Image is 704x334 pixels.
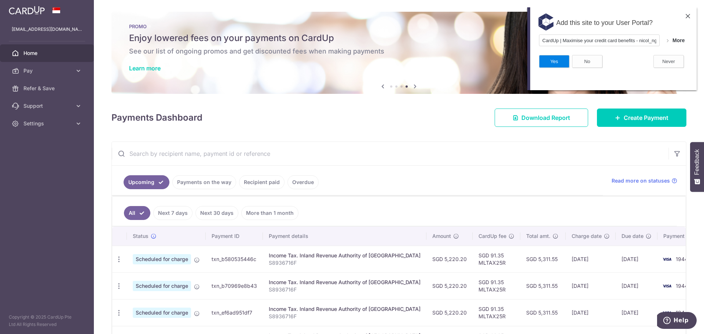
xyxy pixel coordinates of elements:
img: 366kdW7bZf5IgGNA5d8FYPGppdBqSHtUB08xHy6BdXA+5T2R62QLwqgAAAABJRU5ErkJggg== [169,7,174,11]
span: Scheduled for charge [133,281,191,291]
span: CardUp fee [478,232,506,240]
img: Bank Card [660,308,674,317]
td: SGD 5,311.55 [520,299,566,326]
img: Bank Card [660,255,674,264]
td: SGD 5,220.20 [426,246,473,272]
span: Support [23,102,72,110]
a: Next 7 days [153,206,192,220]
img: Bank Card [660,282,674,290]
a: Upcoming [124,175,169,189]
input: Search by recipient name, payment id or reference [112,142,668,165]
span: Status [133,232,148,240]
span: Create Payment [624,113,668,122]
button: Never [137,48,168,60]
img: CardUp [9,6,45,15]
td: SGD 91.35 MLTAX25R [473,272,520,299]
span: Total amt. [526,232,550,240]
p: S8936716F [269,286,421,293]
a: Download Report [495,109,588,127]
span: Add this site to your User Portal? [40,12,136,19]
td: txn_b580535446c [206,246,263,272]
button: No [56,48,86,60]
div: Income Tax. Inland Revenue Authority of [GEOGRAPHIC_DATA] [269,279,421,286]
td: SGD 5,220.20 [426,299,473,326]
span: Settings [23,120,72,127]
button: Feedback - Show survey [690,142,704,192]
span: Charge date [572,232,602,240]
td: [DATE] [566,272,616,299]
img: Latest Promos banner [111,12,686,94]
span: Pay [23,67,72,74]
td: [DATE] [616,246,657,272]
p: S8936716F [269,313,421,320]
a: Recipient paid [239,175,285,189]
div: Income Tax. Inland Revenue Authority of [GEOGRAPHIC_DATA] [269,305,421,313]
span: 1944 [676,309,688,316]
a: Next 30 days [195,206,238,220]
a: Learn more [129,65,161,72]
span: Refer & Save [23,85,72,92]
span: Scheduled for charge [133,254,191,264]
span: Home [23,49,72,57]
span: Due date [621,232,643,240]
td: [DATE] [616,299,657,326]
span: Download Report [521,113,570,122]
a: All [124,206,150,220]
h5: Enjoy lowered fees on your payments on CardUp [129,32,669,44]
p: PROMO [129,23,669,29]
td: SGD 91.35 MLTAX25R [473,299,520,326]
span: More [156,30,168,36]
td: txn_ef6ad951df7 [206,299,263,326]
iframe: Opens a widget where you can find more information [657,312,697,330]
td: SGD 5,311.55 [520,246,566,272]
a: Read more on statuses [612,177,677,184]
td: SGD 5,311.55 [520,272,566,299]
span: 1944 [676,283,688,289]
span: Scheduled for charge [133,308,191,318]
td: SGD 5,220.20 [426,272,473,299]
span: Amount [432,232,451,240]
h6: See our list of ongoing promos and get discounted fees when making payments [129,47,669,56]
span: 1944 [676,256,688,262]
a: Create Payment [597,109,686,127]
a: More than 1 month [241,206,298,220]
a: Payments on the way [172,175,236,189]
td: [DATE] [566,299,616,326]
td: [DATE] [566,246,616,272]
span: Read more on statuses [612,177,670,184]
span: Feedback [694,149,700,175]
img: svg+xml;base64,PD94bWwgdmVyc2lvbj0iMS4wIiBlbmNvZGluZz0iVVRGLTgiPz4KPHN2ZyB3aWR0aD0iNDhweCIgaGVpZ2... [21,6,38,23]
div: Income Tax. Inland Revenue Authority of [GEOGRAPHIC_DATA] [269,252,421,259]
h4: Payments Dashboard [111,111,202,124]
th: Payment details [263,227,426,246]
button: Yes [23,48,53,60]
a: Overdue [287,175,319,189]
td: txn_b70969e8b43 [206,272,263,299]
th: Payment ID [206,227,263,246]
td: [DATE] [616,272,657,299]
td: SGD 91.35 MLTAX25R [473,246,520,272]
img: OUAAAAldEVYdGRhdGU6bW9kaWZ5ADIwMTgtMDItMDZUMjI6MjY6MDYrMDE6MDCabkRZAAAAGXRFWHRTb2Z0d2FyZQB3d3cuaW... [150,32,153,35]
p: S8936716F [269,259,421,267]
p: [EMAIL_ADDRESS][DOMAIN_NAME] [12,26,82,33]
